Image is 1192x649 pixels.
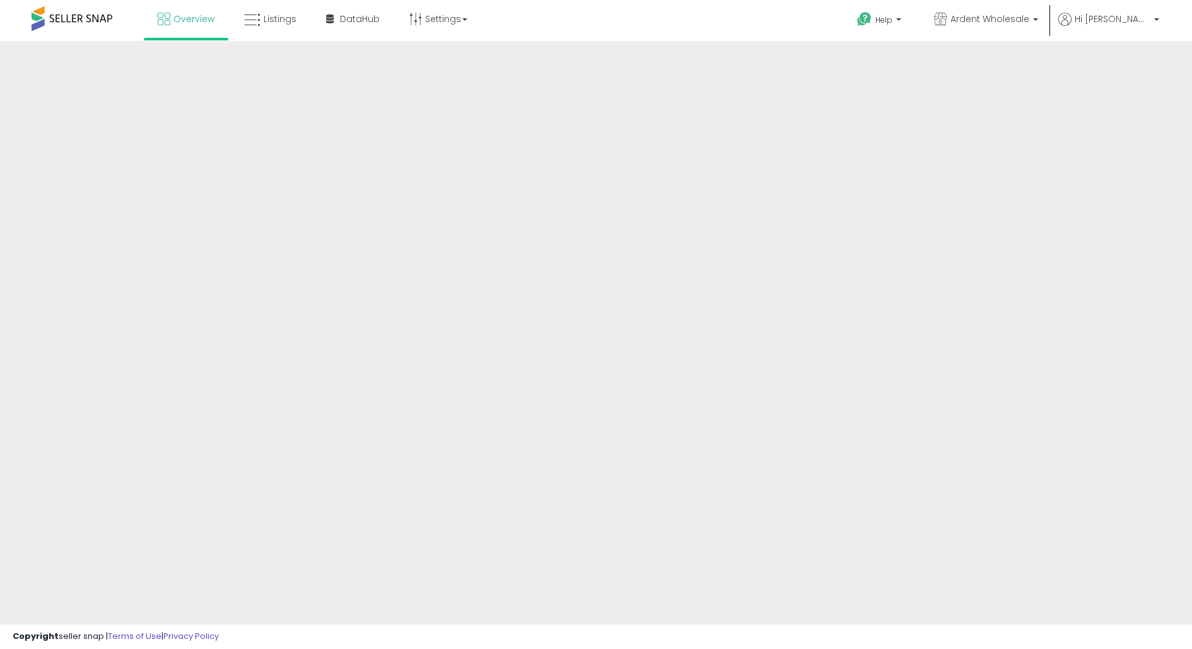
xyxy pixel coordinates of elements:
i: Get Help [856,11,872,27]
span: Listings [264,13,296,25]
span: DataHub [340,13,380,25]
span: Help [875,15,892,25]
a: Help [847,2,914,41]
span: Hi [PERSON_NAME] [1075,13,1150,25]
span: Overview [173,13,214,25]
span: Ardent Wholesale [950,13,1029,25]
a: Hi [PERSON_NAME] [1058,13,1159,41]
